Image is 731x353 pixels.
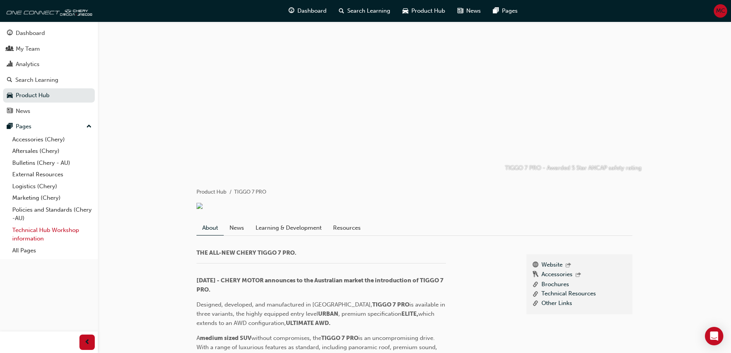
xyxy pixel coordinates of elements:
div: News [16,107,30,116]
span: link-icon [533,289,538,299]
span: TIGGO 7 PRO [372,301,409,308]
a: Technical Hub Workshop information [9,224,95,245]
img: fd15cf53-5893-4f16-a40b-316eca5409ec.png [196,203,203,209]
a: Product Hub [3,88,95,103]
div: Open Intercom Messenger [705,327,723,345]
a: Logistics (Chery) [9,181,95,192]
span: Search Learning [347,7,390,15]
span: which extends to an AWD configuration, [196,310,436,326]
a: search-iconSearch Learning [333,3,396,19]
span: MC [716,7,725,15]
a: External Resources [9,169,95,181]
span: URBAN [318,310,338,317]
a: Resources [327,220,366,235]
span: News [466,7,481,15]
a: Search Learning [3,73,95,87]
a: Aftersales (Chery) [9,145,95,157]
span: Product Hub [411,7,445,15]
span: search-icon [339,6,344,16]
div: Analytics [16,60,40,69]
span: is available in three variants, the highly equipped entry level [196,301,447,317]
a: Analytics [3,57,95,71]
div: Pages [16,122,31,131]
button: MC [714,4,727,18]
a: news-iconNews [451,3,487,19]
span: news-icon [457,6,463,16]
span: Designed, developed, and manufactured in [GEOGRAPHIC_DATA], [196,301,372,308]
span: pages-icon [7,123,13,130]
p: TIGGO 7 PRO - Awarded 5 Star ANCAP safety rating [505,164,642,172]
span: pages-icon [493,6,499,16]
button: Pages [3,119,95,134]
a: Brochures [541,280,569,290]
a: Accessories [541,270,573,280]
span: THE ALL-NEW CHERY TIGGO 7 PRO. [196,249,296,256]
a: News [3,104,95,118]
a: car-iconProduct Hub [396,3,451,19]
span: link-icon [533,280,538,290]
span: guage-icon [289,6,294,16]
span: www-icon [533,260,538,270]
a: Technical Resources [541,289,596,299]
button: DashboardMy TeamAnalyticsSearch LearningProduct HubNews [3,25,95,119]
a: Bulletins (Chery - AU) [9,157,95,169]
span: TIGGO 7 PRO [321,335,358,341]
span: , premium specification [338,310,401,317]
img: oneconnect [4,3,92,18]
span: car-icon [7,92,13,99]
a: News [224,220,250,235]
a: All Pages [9,245,95,257]
a: pages-iconPages [487,3,524,19]
span: guage-icon [7,30,13,37]
span: Dashboard [297,7,327,15]
a: Accessories (Chery) [9,134,95,146]
span: ULTIMATE AWD. [286,320,330,326]
span: without compromises, the [251,335,321,341]
a: Website [541,260,563,270]
span: [DATE] - CHERY MOTOR announces to the Australian market the introduction of TIGGO 7 PRO. [196,277,445,293]
span: up-icon [86,122,92,132]
span: Pages [502,7,518,15]
a: Policies and Standards (Chery -AU) [9,204,95,224]
span: keys-icon [533,270,538,280]
span: outbound-icon [576,272,581,278]
span: people-icon [7,46,13,53]
span: prev-icon [84,338,90,347]
a: About [196,220,224,235]
a: Learning & Development [250,220,327,235]
a: Other Links [541,299,572,308]
a: Product Hub [196,189,226,195]
span: car-icon [403,6,408,16]
a: My Team [3,42,95,56]
span: chart-icon [7,61,13,68]
span: ELITE, [401,310,418,317]
a: guage-iconDashboard [282,3,333,19]
li: TIGGO 7 PRO [234,188,266,197]
a: Dashboard [3,26,95,40]
a: Marketing (Chery) [9,192,95,204]
div: Search Learning [15,76,58,85]
span: outbound-icon [566,262,571,269]
div: My Team [16,45,40,53]
span: medium sized SUV [200,335,251,341]
span: A [196,335,200,341]
span: news-icon [7,108,13,115]
div: Dashboard [16,29,45,38]
span: search-icon [7,77,12,84]
span: link-icon [533,299,538,308]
